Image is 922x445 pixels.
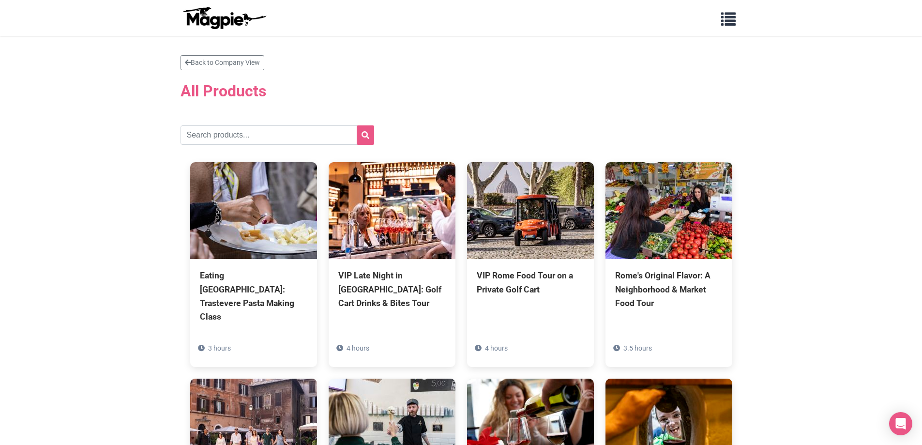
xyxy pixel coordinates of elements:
a: VIP Late Night in [GEOGRAPHIC_DATA]: Golf Cart Drinks & Bites Tour 4 hours [329,162,455,353]
div: Rome's Original Flavor: A Neighborhood & Market Food Tour [615,269,723,309]
img: Eating Rome: Trastevere Pasta Making Class [190,162,317,259]
img: VIP Late Night in Rome: Golf Cart Drinks & Bites Tour [329,162,455,259]
a: VIP Rome Food Tour on a Private Golf Cart 4 hours [467,162,594,339]
a: Back to Company View [181,55,264,70]
span: 4 hours [347,344,369,352]
div: Open Intercom Messenger [889,412,912,435]
div: Eating [GEOGRAPHIC_DATA]: Trastevere Pasta Making Class [200,269,307,323]
img: logo-ab69f6fb50320c5b225c76a69d11143b.png [181,6,268,30]
div: VIP Late Night in [GEOGRAPHIC_DATA]: Golf Cart Drinks & Bites Tour [338,269,446,309]
img: VIP Rome Food Tour on a Private Golf Cart [467,162,594,259]
a: Rome's Original Flavor: A Neighborhood & Market Food Tour 3.5 hours [605,162,732,353]
a: Eating [GEOGRAPHIC_DATA]: Trastevere Pasta Making Class 3 hours [190,162,317,367]
div: VIP Rome Food Tour on a Private Golf Cart [477,269,584,296]
h2: All Products [181,76,742,106]
span: 3 hours [208,344,231,352]
input: Search products... [181,125,374,145]
span: 4 hours [485,344,508,352]
img: Rome's Original Flavor: A Neighborhood & Market Food Tour [605,162,732,259]
span: 3.5 hours [623,344,652,352]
